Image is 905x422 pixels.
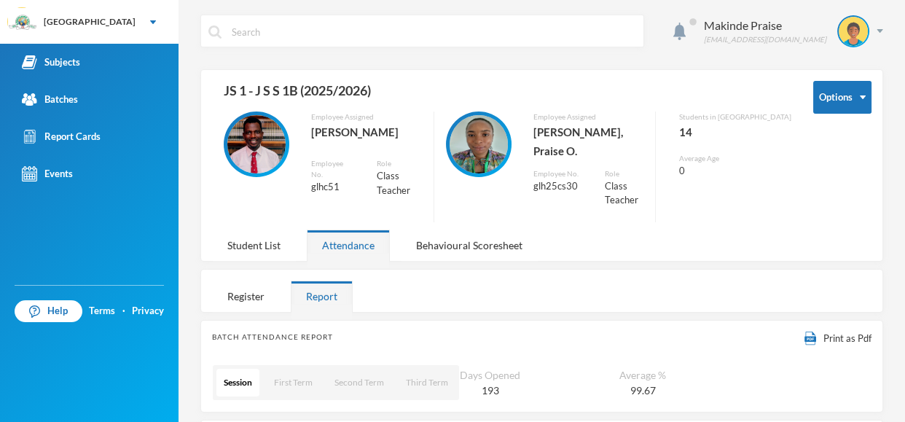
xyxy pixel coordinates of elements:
[291,281,353,312] div: Report
[704,34,826,45] div: [EMAIL_ADDRESS][DOMAIN_NAME]
[230,15,636,48] input: Search
[227,115,286,173] img: EMPLOYEE
[704,17,826,34] div: Makinde Praise
[212,281,280,312] div: Register
[216,369,259,396] button: Session
[401,230,538,261] div: Behavioural Scoresheet
[460,367,520,383] div: Days Opened
[212,81,791,112] div: JS 1 - J S S 1B (2025/2026)
[327,369,391,396] button: Second Term
[8,8,37,37] img: logo
[311,112,423,122] div: Employee Assigned
[605,168,644,179] div: Role
[311,122,423,141] div: [PERSON_NAME]
[679,122,791,141] div: 14
[582,367,703,383] div: Average %
[22,92,78,107] div: Batches
[839,17,868,46] img: STUDENT
[307,230,390,261] div: Attendance
[44,15,136,28] div: [GEOGRAPHIC_DATA]
[533,122,645,161] div: [PERSON_NAME], Praise O.
[22,129,101,144] div: Report Cards
[679,112,791,122] div: Students in [GEOGRAPHIC_DATA]
[267,369,320,396] button: First Term
[15,300,82,322] a: Help
[132,304,164,319] a: Privacy
[679,164,791,179] div: 0
[22,55,80,70] div: Subjects
[212,230,296,261] div: Student List
[813,81,871,114] button: Options
[22,166,73,181] div: Events
[377,169,422,198] div: Class Teacher
[208,26,222,39] img: search
[450,115,508,173] img: EMPLOYEE
[533,168,584,179] div: Employee No.
[89,304,115,319] a: Terms
[399,369,455,396] button: Third Term
[212,332,871,343] div: BATCH ATTENDANCE REPORT
[582,383,703,398] div: 99.67
[460,383,520,398] div: 193
[605,179,644,208] div: Class Teacher
[679,153,791,164] div: Average Age
[311,180,355,195] div: glhc51
[533,179,584,194] div: glh25cs30
[377,158,422,169] div: Role
[122,304,125,319] div: ·
[823,332,871,346] span: Print as Pdf
[533,112,645,122] div: Employee Assigned
[311,158,355,180] div: Employee No.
